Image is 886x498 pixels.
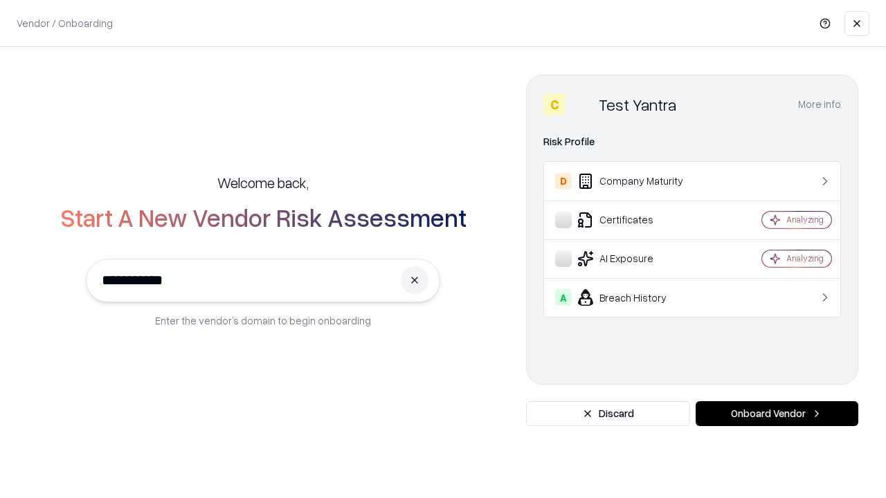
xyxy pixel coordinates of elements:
p: Vendor / Onboarding [17,16,113,30]
div: Company Maturity [555,173,721,190]
img: Test Yantra [571,93,593,116]
div: Analyzing [786,252,824,264]
div: Test Yantra [599,93,676,116]
h5: Welcome back, [217,173,309,192]
div: A [555,289,572,306]
h2: Start A New Vendor Risk Assessment [60,203,467,231]
div: Breach History [555,289,721,306]
div: C [543,93,566,116]
button: Discard [526,401,690,426]
button: More info [798,92,841,117]
div: Analyzing [786,214,824,225]
div: Risk Profile [543,133,841,150]
p: Enter the vendor’s domain to begin onboarding [155,313,371,328]
button: Onboard Vendor [696,401,858,426]
div: D [555,173,572,190]
div: Certificates [555,212,721,228]
div: AI Exposure [555,250,721,267]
